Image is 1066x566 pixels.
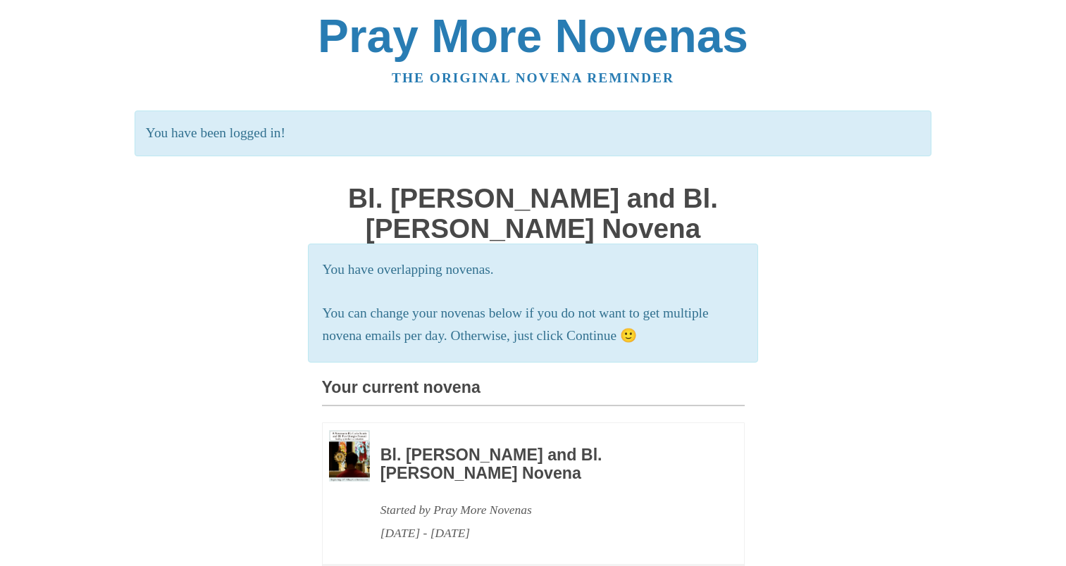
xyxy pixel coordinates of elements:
div: Started by Pray More Novenas [380,498,706,522]
img: Novena image [329,430,370,482]
div: [DATE] - [DATE] [380,522,706,545]
p: You have been logged in! [135,111,931,156]
a: Pray More Novenas [318,10,748,62]
p: You have overlapping novenas. [323,258,744,282]
h3: Your current novena [322,379,745,406]
p: You can change your novenas below if you do not want to get multiple novena emails per day. Other... [323,302,744,348]
h1: Bl. [PERSON_NAME] and Bl. [PERSON_NAME] Novena [322,184,745,244]
a: The original novena reminder [392,70,674,85]
h3: Bl. [PERSON_NAME] and Bl. [PERSON_NAME] Novena [380,446,706,482]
